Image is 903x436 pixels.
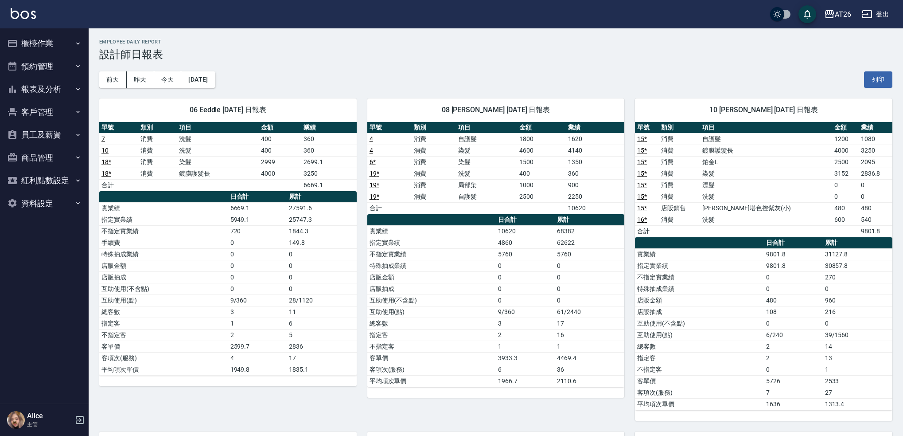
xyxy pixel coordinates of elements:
td: 14 [823,341,892,352]
td: 1966.7 [496,375,555,387]
td: 17 [287,352,356,364]
td: 消費 [659,133,700,145]
td: 消費 [659,214,700,225]
td: 2 [228,329,287,341]
td: 2 [764,341,823,352]
td: 3250 [301,168,356,179]
td: 39/1560 [823,329,892,341]
a: 4 [370,135,373,142]
td: 1844.3 [287,225,356,237]
td: 1949.8 [228,364,287,375]
td: 洗髮 [456,168,517,179]
td: 0 [228,248,287,260]
td: 2999 [259,156,302,168]
td: 自護髮 [456,191,517,202]
td: 洗髮 [700,214,832,225]
td: 11 [287,306,356,318]
button: 昨天 [127,71,154,88]
table: a dense table [367,122,625,214]
span: 08 [PERSON_NAME] [DATE] 日報表 [378,106,614,114]
td: 1835.1 [287,364,356,375]
td: 手續費 [99,237,228,248]
table: a dense table [635,122,892,237]
td: 消費 [138,168,177,179]
td: 960 [823,295,892,306]
td: 27 [823,387,892,398]
td: 消費 [412,156,456,168]
th: 業績 [301,122,356,134]
td: 指定客 [367,329,496,341]
td: 漂髮 [700,179,832,191]
td: 消費 [138,156,177,168]
td: 指定客 [99,318,228,329]
button: 櫃檯作業 [4,32,85,55]
td: 1636 [764,398,823,410]
td: 0 [764,318,823,329]
td: 6669.1 [301,179,356,191]
td: 染髮 [456,145,517,156]
td: 0 [228,271,287,283]
th: 日合計 [496,214,555,226]
td: 5760 [555,248,624,260]
td: 4000 [259,168,302,179]
td: 1000 [517,179,566,191]
td: 0 [287,260,356,271]
th: 金額 [832,122,858,134]
span: 06 Eeddie [DATE] 日報表 [110,106,346,114]
p: 主管 [27,420,72,428]
td: 31127.8 [823,248,892,260]
td: 店販抽成 [635,306,764,318]
td: 互助使用(不含點) [99,283,228,295]
td: 指定實業績 [99,214,228,225]
td: 0 [555,260,624,271]
td: 店販抽成 [99,271,228,283]
button: 前天 [99,71,127,88]
td: 61/2440 [555,306,624,318]
td: 28/1120 [287,295,356,306]
td: 108 [764,306,823,318]
td: 5760 [496,248,555,260]
button: save [798,5,816,23]
td: 13 [823,352,892,364]
th: 類別 [138,122,177,134]
td: 不指定實業績 [99,225,228,237]
table: a dense table [99,122,357,191]
img: Person [7,411,25,429]
td: 1313.4 [823,398,892,410]
td: 0 [287,271,356,283]
a: 7 [101,135,105,142]
td: 互助使用(不含點) [635,318,764,329]
th: 累計 [287,191,356,203]
td: 9/360 [496,306,555,318]
a: 4 [370,147,373,154]
td: 1 [823,364,892,375]
td: 鍍膜護髮長 [177,168,258,179]
td: 0 [287,283,356,295]
th: 金額 [517,122,566,134]
td: 0 [555,271,624,283]
td: 洗髮 [700,191,832,202]
td: 消費 [659,168,700,179]
th: 項目 [177,122,258,134]
td: 4600 [517,145,566,156]
td: 客項次(服務) [367,364,496,375]
td: 600 [832,214,858,225]
td: 客單價 [635,375,764,387]
td: 4 [228,352,287,364]
td: 1350 [566,156,624,168]
td: 0 [555,283,624,295]
td: 店販金額 [367,271,496,283]
td: 540 [859,214,892,225]
th: 業績 [566,122,624,134]
td: 0 [832,179,858,191]
td: 合計 [635,225,659,237]
th: 單號 [635,122,659,134]
td: 10620 [496,225,555,237]
a: 10 [101,147,109,154]
th: 項目 [456,122,517,134]
td: 216 [823,306,892,318]
td: 消費 [412,191,456,202]
td: 30857.8 [823,260,892,271]
td: 染髮 [456,156,517,168]
td: 3933.3 [496,352,555,364]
